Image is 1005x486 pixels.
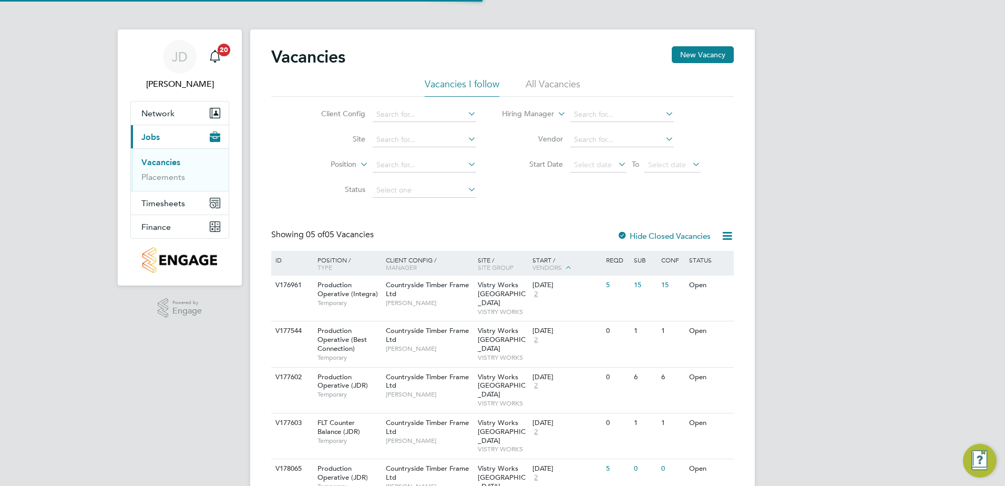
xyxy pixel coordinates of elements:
span: Production Operative (Integra) [317,280,378,298]
span: Vistry Works [GEOGRAPHIC_DATA] [478,372,526,399]
button: Jobs [131,125,229,148]
span: VISTRY WORKS [478,353,528,362]
div: Reqd [603,251,631,269]
div: 15 [659,276,686,295]
span: Temporary [317,353,381,362]
button: Network [131,102,229,125]
div: [DATE] [532,327,601,336]
nav: Main navigation [118,29,242,286]
label: Position [296,159,356,170]
div: V176961 [273,276,310,295]
label: Vendor [502,134,563,144]
li: All Vacancies [526,78,580,97]
input: Select one [373,183,476,198]
h2: Vacancies [271,46,345,67]
span: Vistry Works [GEOGRAPHIC_DATA] [478,326,526,353]
span: Countryside Timber Frame Ltd [386,280,469,298]
input: Search for... [570,107,674,122]
div: V177603 [273,413,310,433]
span: Finance [141,222,171,232]
span: [PERSON_NAME] [386,437,473,445]
div: 0 [603,413,631,433]
span: Production Operative (Best Connection) [317,326,367,353]
button: Finance [131,215,229,238]
div: 5 [603,459,631,479]
span: Manager [386,263,417,271]
span: Site Group [478,263,514,271]
span: [PERSON_NAME] [386,345,473,353]
div: 15 [631,276,659,295]
span: Select date [648,160,686,169]
span: Select date [574,160,612,169]
div: 5 [603,276,631,295]
label: Hide Closed Vacancies [617,231,711,241]
div: ID [273,251,310,269]
div: 1 [659,413,686,433]
span: [PERSON_NAME] [386,299,473,307]
img: countryside-properties-logo-retina.png [142,247,217,273]
div: [DATE] [532,464,601,473]
label: Site [305,134,365,144]
div: 6 [659,368,686,387]
div: Status [686,251,732,269]
label: Start Date [502,159,563,169]
span: Jobs [141,132,160,142]
div: 1 [631,413,659,433]
span: Production Operative (JDR) [317,372,368,390]
div: Position / [310,251,383,276]
span: Vistry Works [GEOGRAPHIC_DATA] [478,418,526,445]
span: 05 of [306,229,325,240]
a: Vacancies [141,157,180,167]
div: 1 [631,321,659,341]
span: 20 [218,44,230,56]
span: VISTRY WORKS [478,308,528,316]
span: Engage [172,307,202,316]
div: [DATE] [532,373,601,382]
div: 0 [659,459,686,479]
span: Temporary [317,437,381,445]
span: Timesheets [141,198,185,208]
div: 1 [659,321,686,341]
span: 05 Vacancies [306,229,374,240]
span: Vistry Works [GEOGRAPHIC_DATA] [478,280,526,307]
div: Open [686,368,732,387]
input: Search for... [570,133,674,147]
button: Timesheets [131,191,229,215]
span: VISTRY WORKS [478,445,528,453]
span: Temporary [317,390,381,399]
span: Production Operative (JDR) [317,464,368,482]
span: To [629,157,642,171]
label: Hiring Manager [494,109,554,119]
div: Site / [475,251,530,276]
div: Client Config / [383,251,475,276]
span: Type [317,263,332,271]
div: 0 [603,368,631,387]
span: Vendors [532,263,562,271]
span: Countryside Timber Frame Ltd [386,464,469,482]
a: Powered byEngage [158,298,202,318]
a: Placements [141,172,185,182]
span: Countryside Timber Frame Ltd [386,418,469,436]
div: Start / [530,251,603,277]
div: Open [686,276,732,295]
div: Jobs [131,148,229,191]
div: 6 [631,368,659,387]
label: Client Config [305,109,365,118]
div: V177602 [273,368,310,387]
span: Temporary [317,299,381,307]
li: Vacancies I follow [425,78,499,97]
a: 20 [204,40,225,74]
span: 2 [532,381,539,390]
div: Open [686,321,732,341]
label: Status [305,185,365,194]
span: Network [141,108,175,118]
div: Open [686,413,732,433]
span: JD [172,50,188,64]
div: Conf [659,251,686,269]
span: Countryside Timber Frame Ltd [386,372,469,390]
div: V177544 [273,321,310,341]
span: 2 [532,336,539,345]
span: James Davies [130,78,229,90]
span: 2 [532,290,539,299]
input: Search for... [373,107,476,122]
